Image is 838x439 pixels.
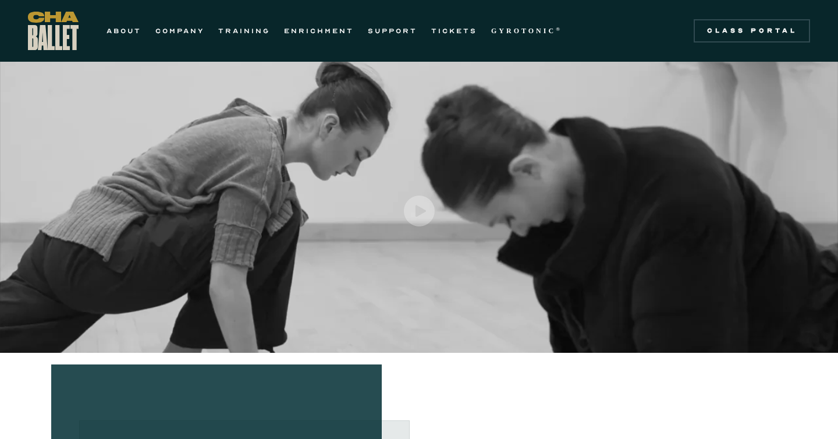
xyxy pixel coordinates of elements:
a: COMPANY [155,24,204,38]
div: Class Portal [701,26,803,36]
a: ABOUT [106,24,141,38]
a: home [28,12,79,50]
a: TRAINING [218,24,270,38]
a: GYROTONIC® [491,24,562,38]
sup: ® [556,26,562,32]
a: TICKETS [431,24,477,38]
strong: GYROTONIC [491,27,556,35]
a: ENRICHMENT [284,24,354,38]
a: SUPPORT [368,24,417,38]
a: Class Portal [694,19,810,43]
